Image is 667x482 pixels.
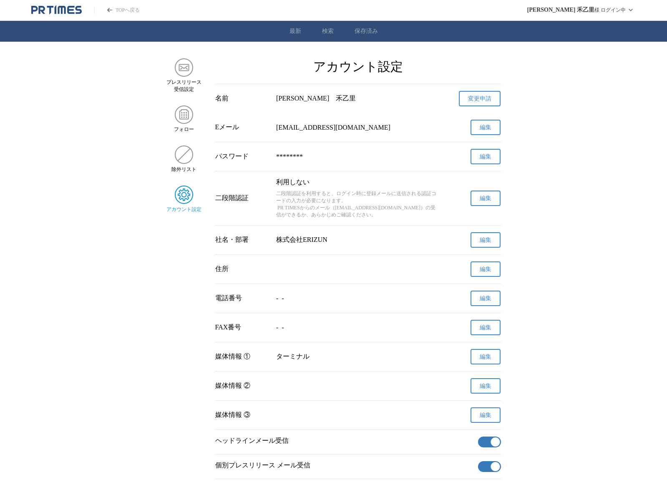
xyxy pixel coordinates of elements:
[480,153,491,161] span: 編集
[215,94,270,103] div: 名前
[276,94,440,103] div: [PERSON_NAME] 禾乙里
[215,382,270,390] div: 媒体情報 ②
[276,124,440,131] p: [EMAIL_ADDRESS][DOMAIN_NAME]
[480,295,491,302] span: 編集
[480,382,491,390] span: 編集
[471,349,501,364] button: 編集
[471,291,501,306] button: 編集
[471,320,501,335] button: 編集
[215,352,270,361] div: 媒体情報 ①
[471,261,501,277] button: 編集
[289,28,301,35] a: 最新
[215,265,270,274] div: 住所
[31,5,82,15] a: PR TIMESのトップページはこちら
[276,190,440,218] p: 二段階認証を利用すると、ログイン時に登録メールに送信される認証コードの入力が必要になります。 PR TIMESからのメール（[EMAIL_ADDRESS][DOMAIN_NAME]）の受信ができ...
[175,186,193,204] img: アカウント設定
[166,186,202,213] a: アカウント設定アカウント設定
[471,149,501,164] button: 編集
[215,236,270,244] div: 社名・部署
[166,206,201,213] span: アカウント設定
[215,294,270,303] div: 電話番号
[471,378,501,394] button: 編集
[174,126,194,133] span: フォロー
[480,195,491,202] span: 編集
[471,232,501,248] button: 編集
[355,28,378,35] a: 保存済み
[166,105,202,133] a: フォローフォロー
[166,58,202,93] a: プレスリリース 受信設定プレスリリース 受信設定
[215,58,501,75] h2: アカウント設定
[215,323,270,332] div: FAX番号
[480,236,491,244] span: 編集
[276,236,440,244] p: 株式会社ERIZUN
[175,146,193,164] img: 除外リスト
[215,461,475,470] p: 個別プレスリリース メール受信
[276,178,440,187] p: 利用しない
[471,191,501,206] button: 編集
[276,324,440,331] p: - -
[322,28,334,35] a: 検索
[166,79,201,93] span: プレスリリース 受信設定
[215,437,475,445] p: ヘッドラインメール受信
[480,124,491,131] span: 編集
[215,194,270,203] div: 二段階認証
[175,105,193,124] img: フォロー
[171,166,196,173] span: 除外リスト
[215,123,270,132] div: Eメール
[459,91,501,106] a: 変更申請
[94,7,140,14] a: PR TIMESのトップページはこちら
[480,266,491,273] span: 編集
[215,411,270,419] div: 媒体情報 ③
[215,152,270,161] div: パスワード
[527,6,594,14] span: [PERSON_NAME] 禾乙里
[276,295,440,302] p: - -
[276,352,440,361] p: ターミナル
[480,412,491,419] span: 編集
[480,324,491,331] span: 編集
[175,58,193,77] img: プレスリリース 受信設定
[166,146,202,173] a: 除外リスト除外リスト
[471,407,501,423] button: 編集
[480,353,491,361] span: 編集
[471,120,501,135] button: 編集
